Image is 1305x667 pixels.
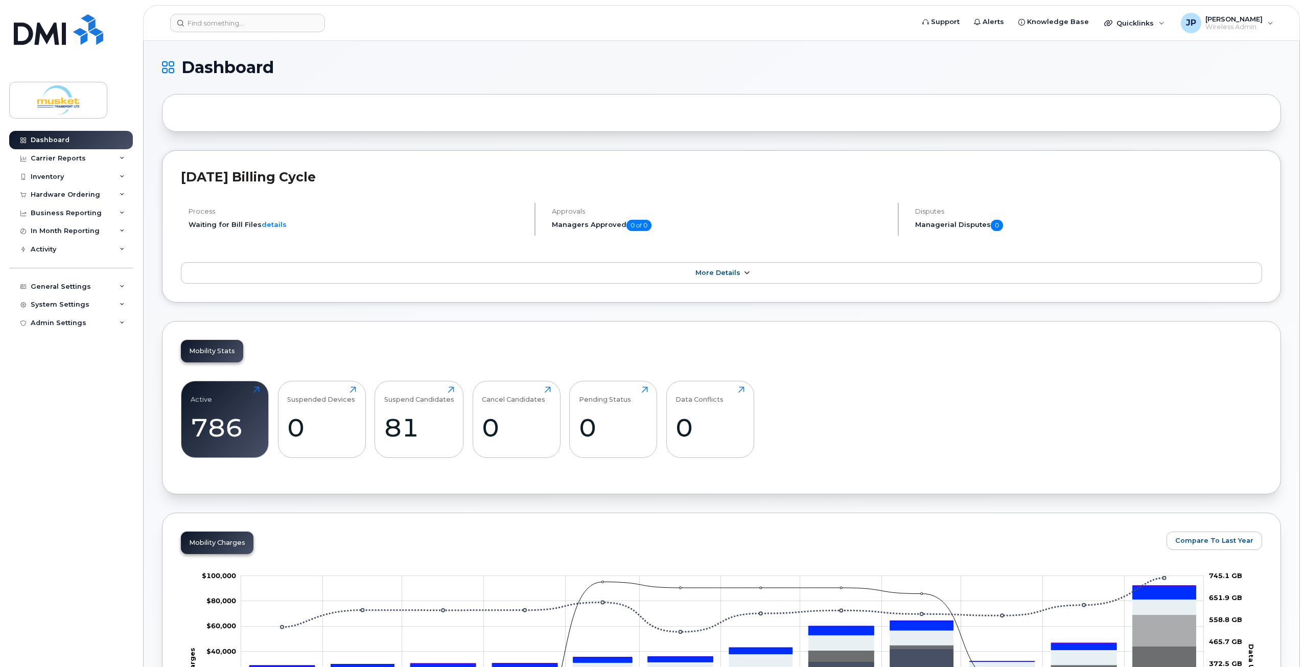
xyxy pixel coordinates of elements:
h2: [DATE] Billing Cycle [181,169,1262,185]
a: Active786 [191,386,260,452]
span: Compare To Last Year [1175,536,1253,545]
div: Pending Status [579,386,631,403]
h4: Disputes [915,208,1262,215]
span: 0 of 0 [626,220,651,231]
g: $0 [206,647,236,655]
tspan: $80,000 [206,596,236,605]
a: Suspend Candidates81 [384,386,454,452]
h5: Managerial Disputes [915,220,1262,231]
a: Suspended Devices0 [287,386,356,452]
span: Dashboard [181,60,274,75]
div: Cancel Candidates [482,386,545,403]
div: Active [191,386,212,403]
tspan: 745.1 GB [1209,571,1242,580]
div: 0 [579,412,648,443]
span: 0 [991,220,1003,231]
h4: Process [189,208,526,215]
tspan: 558.8 GB [1209,615,1242,624]
div: 0 [287,412,356,443]
span: More Details [695,269,740,277]
a: Cancel Candidates0 [482,386,551,452]
a: details [262,220,287,228]
tspan: $60,000 [206,622,236,630]
tspan: 651.9 GB [1209,593,1242,602]
div: 0 [675,412,744,443]
div: 0 [482,412,551,443]
li: Waiting for Bill Files [189,220,526,229]
g: PST [249,586,1196,665]
div: 786 [191,412,260,443]
g: $0 [206,622,236,630]
a: Data Conflicts0 [675,386,744,452]
button: Compare To Last Year [1167,532,1262,550]
h5: Managers Approved [552,220,889,231]
g: $0 [206,596,236,605]
div: 81 [384,412,454,443]
a: Pending Status0 [579,386,648,452]
h4: Approvals [552,208,889,215]
div: Suspended Devices [287,386,355,403]
div: Data Conflicts [675,386,724,403]
tspan: $40,000 [206,647,236,655]
tspan: $100,000 [202,571,236,580]
div: Suspend Candidates [384,386,454,403]
tspan: 465.7 GB [1209,637,1242,646]
g: $0 [202,571,236,580]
